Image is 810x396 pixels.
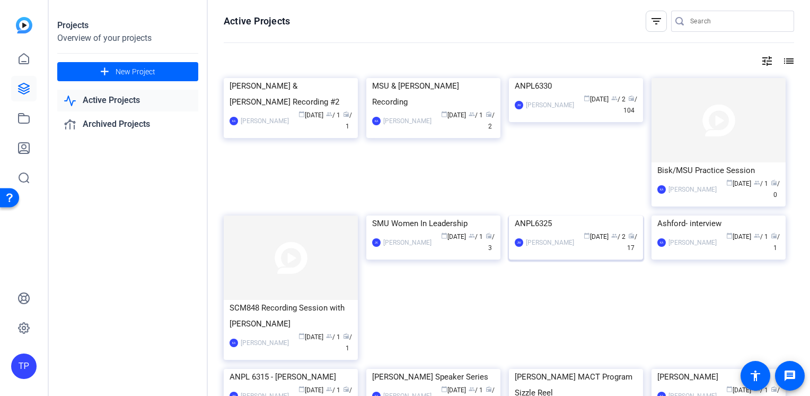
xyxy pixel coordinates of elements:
span: / 2 [611,96,626,103]
div: SCM848 Recording Session with [PERSON_NAME] [230,300,352,332]
span: calendar_today [298,333,305,339]
span: [DATE] [298,386,323,394]
div: [PERSON_NAME] [383,116,432,126]
span: group [754,233,760,239]
span: [DATE] [726,233,751,240]
img: blue-gradient.svg [16,17,32,33]
span: radio [486,111,492,117]
span: radio [486,386,492,392]
span: group [326,386,332,392]
span: / 1 [469,386,483,394]
div: [PERSON_NAME] & [PERSON_NAME] Recording #2 [230,78,352,110]
span: / 1 [469,233,483,240]
span: group [469,111,475,117]
div: Ashford- interview [657,216,780,231]
div: [PERSON_NAME] [668,184,717,195]
div: Bisk/MSU Practice Session [657,162,780,178]
div: [PERSON_NAME] [657,369,780,385]
span: radio [628,95,635,101]
div: JW [515,238,523,247]
span: group [326,333,332,339]
span: / 1 [469,111,483,119]
div: KA [657,238,666,247]
span: / 1 [326,386,340,394]
span: New Project [116,66,155,78]
span: group [469,386,475,392]
mat-icon: message [783,369,796,382]
span: / 2 [611,233,626,240]
span: calendar_today [441,386,447,392]
mat-icon: list [781,55,794,67]
span: / 1 [326,111,340,119]
div: KA [230,339,238,347]
span: / 2 [486,111,495,130]
div: ANPL6325 [515,216,637,231]
span: [DATE] [441,111,466,119]
span: group [754,179,760,186]
div: Projects [57,19,198,32]
input: Search [690,15,786,28]
span: / 17 [627,233,637,252]
mat-icon: tune [761,55,773,67]
div: KA [230,117,238,125]
span: group [469,233,475,239]
div: TP [11,354,37,379]
div: Overview of your projects [57,32,198,45]
mat-icon: filter_list [650,15,663,28]
span: / 3 [486,233,495,252]
mat-icon: add [98,65,111,79]
span: / 1 [326,333,340,341]
div: [PERSON_NAME] [526,237,574,248]
span: / 1 [343,333,352,352]
span: / 104 [623,96,637,114]
div: [PERSON_NAME] [668,237,717,248]
span: [DATE] [298,111,323,119]
span: [DATE] [584,233,609,240]
a: Active Projects [57,90,198,111]
span: radio [343,333,349,339]
div: [PERSON_NAME] [241,338,289,348]
span: [DATE] [298,333,323,341]
span: calendar_today [726,233,733,239]
span: radio [628,233,635,239]
span: / 1 [754,386,768,394]
div: KA [372,117,381,125]
div: ANPL 6315 - [PERSON_NAME] [230,369,352,385]
div: JW [515,101,523,109]
span: radio [771,386,777,392]
a: Archived Projects [57,114,198,135]
span: / 0 [771,180,780,199]
span: / 1 [343,111,352,130]
span: calendar_today [298,111,305,117]
button: New Project [57,62,198,81]
span: / 1 [771,233,780,252]
div: MSU & [PERSON_NAME] Recording [372,78,495,110]
span: group [611,95,618,101]
span: [DATE] [584,96,609,103]
span: calendar_today [726,179,733,186]
div: JK [372,238,381,247]
span: group [326,111,332,117]
span: calendar_today [584,95,590,101]
span: radio [771,179,777,186]
span: radio [343,111,349,117]
div: KA [657,185,666,194]
div: [PERSON_NAME] [383,237,432,248]
span: [DATE] [726,180,751,187]
span: calendar_today [441,233,447,239]
span: calendar_today [441,111,447,117]
mat-icon: accessibility [749,369,762,382]
span: / 1 [754,180,768,187]
div: [PERSON_NAME] Speaker Series [372,369,495,385]
div: ANPL6330 [515,78,637,94]
div: [PERSON_NAME] [241,116,289,126]
span: calendar_today [584,233,590,239]
div: SMU Women In Leadership [372,216,495,231]
span: radio [343,386,349,392]
span: calendar_today [298,386,305,392]
span: calendar_today [726,386,733,392]
span: group [611,233,618,239]
span: [DATE] [441,386,466,394]
span: / 1 [754,233,768,240]
span: [DATE] [726,386,751,394]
